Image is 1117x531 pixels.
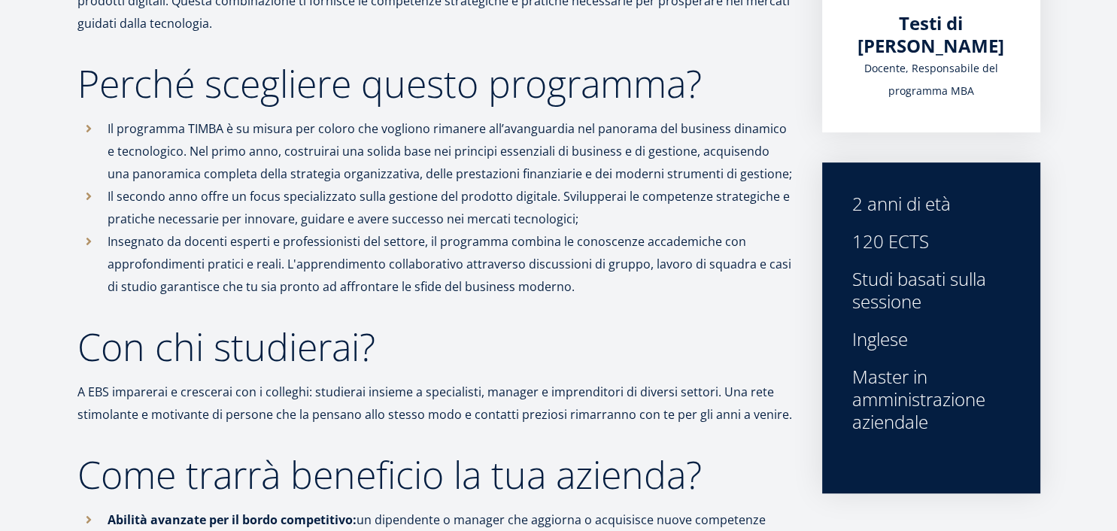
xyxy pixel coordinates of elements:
[857,11,1004,58] span: Testi di [PERSON_NAME]
[852,193,1010,215] div: 2 anni di età
[108,117,792,185] p: Il programma TIMBA è su misura per coloro che vogliono rimanere all’avanguardia nel panorama del ...
[357,1,405,14] span: Last Name
[852,230,1010,253] div: 120 ECTS
[852,328,1010,350] div: Inglese
[18,250,145,264] span: Technology Innovation MBA
[77,328,792,366] h2: Con chi studierai?
[18,230,83,244] span: Two-year MBA
[852,268,1010,313] div: Studi basati sulla sessione
[852,57,1010,102] div: Docente, Responsabile del programma MBA
[852,12,1010,57] a: Testi di [PERSON_NAME]
[4,250,14,261] input: Technology Innovation MBA
[852,366,1010,433] div: Master in amministrazione aziendale
[77,381,792,426] p: A EBS imparerai e crescerai con i colleghi: studierai insieme a specialisti, manager e imprendito...
[108,511,357,528] strong: Abilità avanzate per il bordo competitivo:
[77,456,792,493] h2: Come trarrà beneficio la tua azienda?
[108,230,792,298] p: Insegnato da docenti esperti e professionisti del settore, il programma combina le conoscenze acc...
[108,185,792,230] p: Il secondo anno offre un focus specializzato sulla gestione del prodotto digitale. Svilupperai le...
[18,210,141,223] span: One-year MBA (in Estonian)
[4,230,14,241] input: Two-year MBA
[77,65,792,102] h2: Perché scegliere questo programma?
[4,210,14,220] input: One-year MBA (in Estonian)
